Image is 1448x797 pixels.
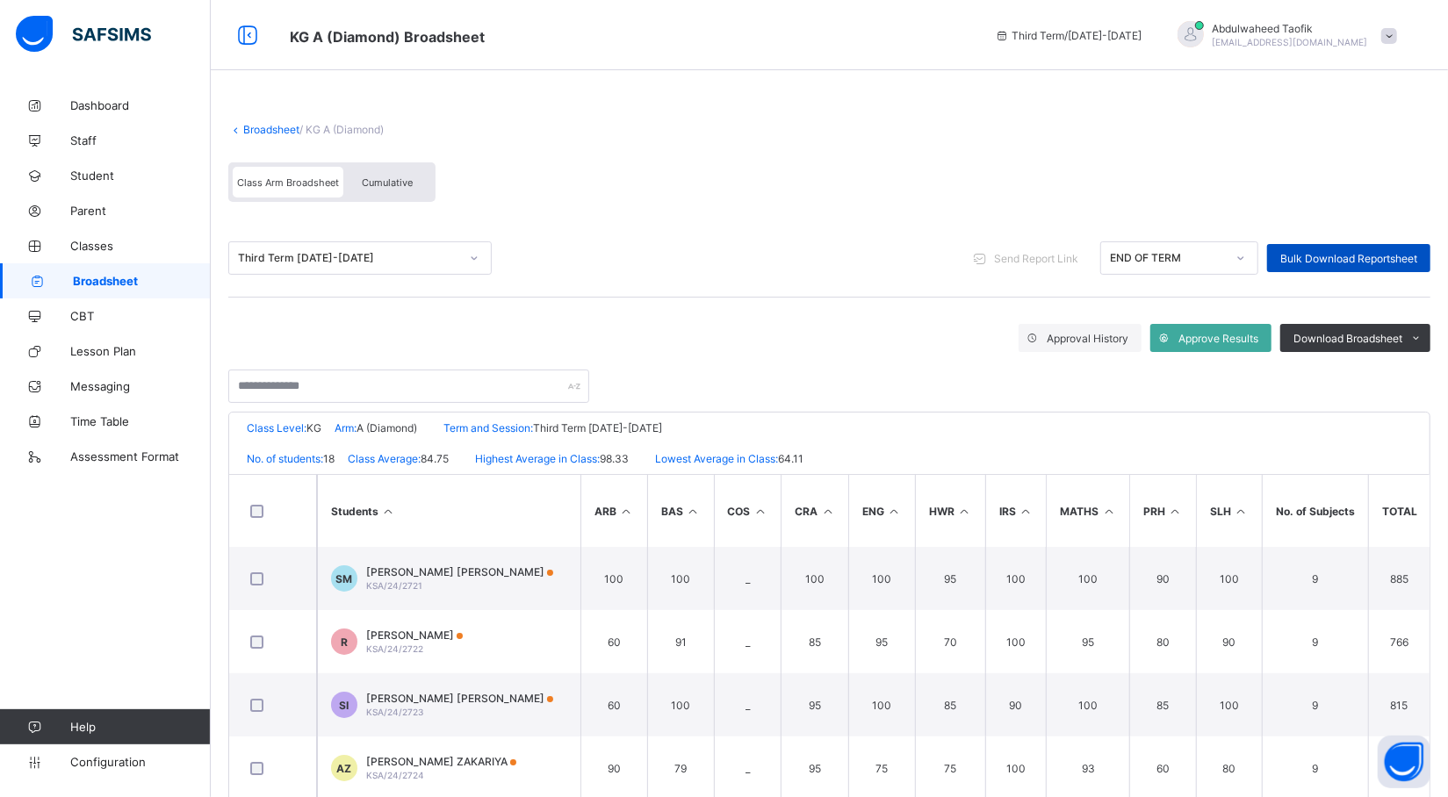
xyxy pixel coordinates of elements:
[915,673,985,736] td: 85
[753,505,768,518] i: Sort in Ascending Order
[1047,332,1128,345] span: Approval History
[336,572,353,585] span: SM
[341,635,348,649] span: R
[1129,547,1196,610] td: 90
[1276,762,1355,775] span: 9
[994,252,1078,265] span: Send Report Link
[1368,475,1430,547] th: TOTAL
[70,720,210,734] span: Help
[647,475,714,547] th: BAS
[915,610,985,673] td: 70
[655,452,778,465] span: Lowest Average in Class:
[1213,22,1368,35] span: Abdulwaheed Taofik
[366,565,553,578] span: [PERSON_NAME] [PERSON_NAME]
[366,770,424,780] span: KSA/24/2724
[781,547,848,610] td: 100
[237,176,339,189] span: Class Arm Broadsheet
[820,505,835,518] i: Sort in Ascending Order
[1293,332,1402,345] span: Download Broadsheet
[714,610,782,673] td: _
[70,414,211,428] span: Time Table
[1382,635,1417,649] span: 766
[70,204,211,218] span: Parent
[366,628,463,642] span: [PERSON_NAME]
[317,475,580,547] th: Students
[580,673,647,736] td: 60
[1019,505,1034,518] i: Sort in Ascending Order
[619,505,634,518] i: Sort in Ascending Order
[1168,505,1183,518] i: Sort in Ascending Order
[985,610,1047,673] td: 100
[778,452,803,465] span: 64.11
[985,475,1047,547] th: IRS
[475,452,600,465] span: Highest Average in Class:
[1110,252,1226,265] div: END OF TERM
[781,673,848,736] td: 95
[848,673,915,736] td: 100
[337,762,352,775] span: AZ
[238,252,459,265] div: Third Term [DATE]-[DATE]
[1382,572,1417,585] span: 885
[1196,610,1262,673] td: 90
[985,673,1047,736] td: 90
[1046,547,1129,610] td: 100
[995,29,1142,42] span: session/term information
[70,309,211,323] span: CBT
[848,475,915,547] th: ENG
[714,547,782,610] td: _
[1276,635,1355,649] span: 9
[70,755,210,769] span: Configuration
[915,547,985,610] td: 95
[421,452,449,465] span: 84.75
[366,755,516,768] span: [PERSON_NAME] ZAKARIYA
[647,673,714,736] td: 100
[70,379,211,393] span: Messaging
[1129,610,1196,673] td: 80
[1046,610,1129,673] td: 95
[16,16,151,53] img: safsims
[247,421,306,434] span: Class Level:
[1129,475,1196,547] th: PRH
[600,452,629,465] span: 98.33
[70,344,211,358] span: Lesson Plan
[70,98,211,112] span: Dashboard
[957,505,972,518] i: Sort in Ascending Order
[1280,252,1417,265] span: Bulk Download Reportsheet
[381,505,396,518] i: Sort Ascending
[362,176,413,189] span: Cumulative
[848,610,915,673] td: 95
[533,421,662,434] span: Third Term [DATE]-[DATE]
[1196,673,1262,736] td: 100
[243,123,299,136] a: Broadsheet
[366,580,422,591] span: KSA/24/2721
[340,699,349,712] span: SI
[70,133,211,147] span: Staff
[348,452,421,465] span: Class Average:
[366,692,553,705] span: [PERSON_NAME] [PERSON_NAME]
[647,547,714,610] td: 100
[714,475,782,547] th: COS
[247,452,323,465] span: No. of students:
[580,475,647,547] th: ARB
[1196,475,1262,547] th: SLH
[1046,475,1129,547] th: MATHS
[70,449,211,463] span: Assessment Format
[366,707,423,717] span: KSA/24/2723
[1382,699,1417,712] span: 815
[1213,37,1368,47] span: [EMAIL_ADDRESS][DOMAIN_NAME]
[848,547,915,610] td: 100
[1178,332,1258,345] span: Approve Results
[357,421,417,434] span: A (Diamond)
[306,421,321,434] span: KG
[70,239,211,253] span: Classes
[915,475,985,547] th: HWR
[1160,21,1406,50] div: AbdulwaheedTaofik
[335,421,357,434] span: Arm:
[1129,673,1196,736] td: 85
[299,123,384,136] span: / KG A (Diamond)
[1101,505,1116,518] i: Sort in Ascending Order
[1234,505,1249,518] i: Sort in Ascending Order
[781,610,848,673] td: 85
[1196,547,1262,610] td: 100
[1276,699,1355,712] span: 9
